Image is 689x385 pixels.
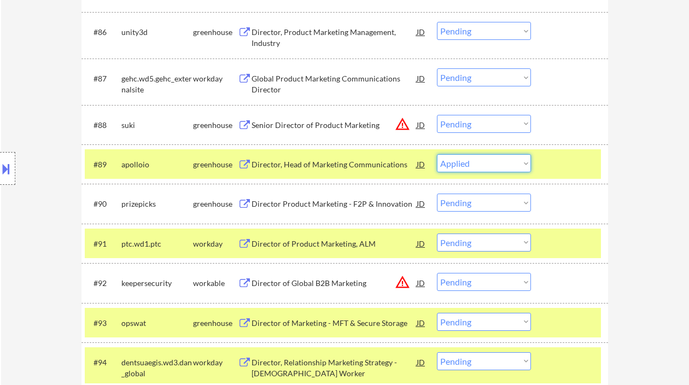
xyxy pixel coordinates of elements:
div: #92 [94,278,113,289]
div: workday [193,238,238,249]
div: JD [416,154,427,174]
div: Director of Global B2B Marketing [252,278,417,289]
div: Director, Head of Marketing Communications [252,159,417,170]
div: greenhouse [193,120,238,131]
div: JD [416,352,427,372]
div: dentsuaegis.wd3.dan_global [121,357,193,378]
div: greenhouse [193,199,238,209]
div: JD [416,68,427,88]
div: workable [193,278,238,289]
div: JD [416,234,427,253]
div: JD [416,115,427,135]
div: Director Product Marketing - F2P & Innovation [252,199,417,209]
div: #93 [94,318,113,329]
div: #86 [94,27,113,38]
div: Director, Product Marketing Management, Industry [252,27,417,48]
div: Senior Director of Product Marketing [252,120,417,131]
div: JD [416,313,427,332]
button: warning_amber [395,275,410,290]
div: Director, Relationship Marketing Strategy - [DEMOGRAPHIC_DATA] Worker [252,357,417,378]
div: Global Product Marketing Communications Director [252,73,417,95]
div: JD [416,22,427,42]
div: JD [416,273,427,293]
div: unity3d [121,27,193,38]
div: greenhouse [193,318,238,329]
div: Director of Marketing - MFT & Secure Storage [252,318,417,329]
div: #94 [94,357,113,368]
div: greenhouse [193,27,238,38]
div: workday [193,73,238,84]
div: keepersecurity [121,278,193,289]
div: JD [416,194,427,213]
div: workday [193,357,238,368]
button: warning_amber [395,116,410,132]
div: greenhouse [193,159,238,170]
div: opswat [121,318,193,329]
div: Director of Product Marketing, ALM [252,238,417,249]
